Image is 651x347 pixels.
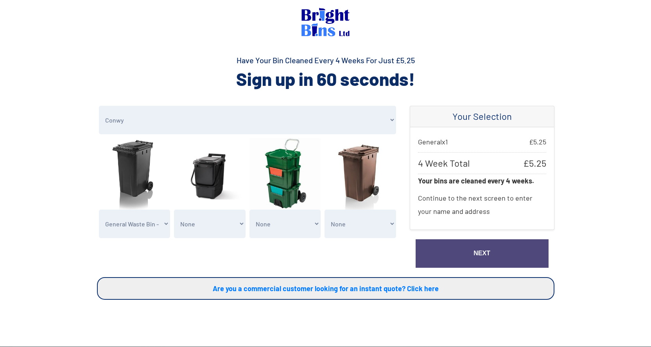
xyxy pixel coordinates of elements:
img: garden.jpg [325,138,396,210]
p: General x 1 [418,135,546,148]
img: food.jpg [174,138,246,210]
h2: Sign up in 60 seconds! [97,67,554,91]
span: £ 5.25 [529,135,546,148]
a: Next [416,239,549,268]
img: general.jpg [99,138,170,210]
a: Are you a commercial customer looking for an instant quote? Click here [97,277,554,300]
img: recycling.jpg [249,138,321,210]
h4: Have Your Bin Cleaned Every 4 Weeks For Just £5.25 [97,55,554,66]
h4: Your Selection [418,111,546,122]
span: £ 5.25 [523,157,546,170]
p: 4 Week Total [418,152,546,174]
strong: Your bins are cleaned every 4 weeks. [418,176,534,185]
p: Continue to the next screen to enter your name and address [418,187,546,222]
